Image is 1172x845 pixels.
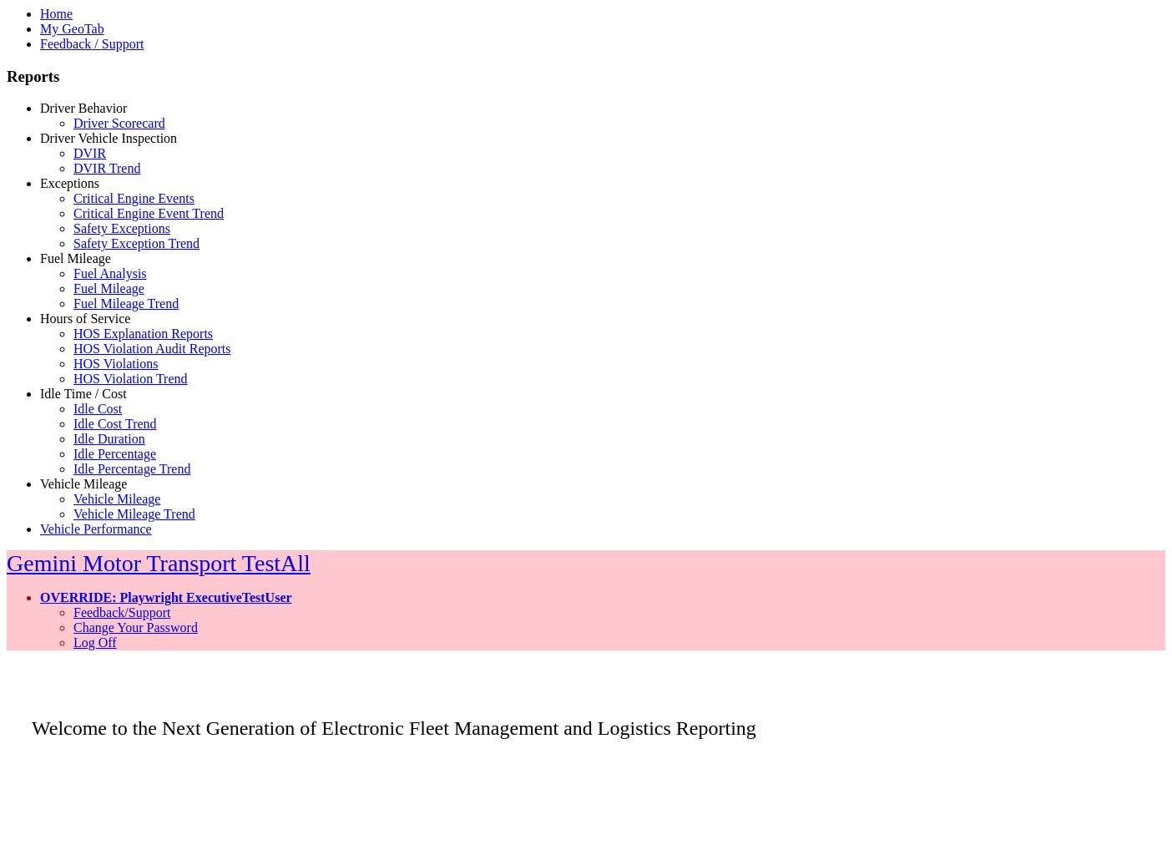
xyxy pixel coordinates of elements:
[40,311,130,326] a: Hours of Service
[73,296,179,311] a: Fuel Mileage Trend
[40,522,152,536] a: Vehicle Performance
[7,692,1165,740] p: Welcome to the Next Generation of Electronic Fleet Management and Logistics Reporting
[73,206,224,220] a: Critical Engine Event Trend
[73,620,198,635] a: Change Your Password
[73,357,158,371] a: HOS Violations
[73,635,117,650] a: Log Off
[73,116,165,130] a: Driver Scorecard
[73,447,156,461] a: Idle Percentage
[40,251,111,266] a: Fuel Mileage
[73,221,170,235] a: Safety Exceptions
[73,236,200,250] a: Safety Exception Trend
[40,176,99,190] a: Exceptions
[73,146,106,160] a: DVIR
[73,161,140,175] a: DVIR Trend
[73,342,231,356] a: HOS Violation Audit Reports
[40,37,144,51] a: Feedback / Support
[73,432,145,446] a: Idle Duration
[73,191,194,205] a: Critical Engine Events
[73,281,144,296] a: Fuel Mileage
[73,492,160,506] a: Vehicle Mileage
[40,590,292,605] a: OVERRIDE: Playwright ExecutiveTestUser
[73,605,170,620] a: Feedback/Support
[73,402,122,416] a: Idle Cost
[40,387,127,401] a: Idle Time / Cost
[40,477,127,491] a: Vehicle Mileage
[73,462,190,476] a: Idle Percentage Trend
[7,68,1165,86] h3: Reports
[40,7,73,21] a: Home
[40,131,177,145] a: Driver Vehicle Inspection
[40,22,104,36] a: My GeoTab
[73,372,188,386] a: HOS Violation Trend
[73,266,147,281] a: Fuel Analysis
[73,417,157,431] a: Idle Cost Trend
[73,326,213,341] a: HOS Explanation Reports
[7,550,311,576] a: Gemini Motor Transport TestAll
[40,101,127,115] a: Driver Behavior
[73,507,195,521] a: Vehicle Mileage Trend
